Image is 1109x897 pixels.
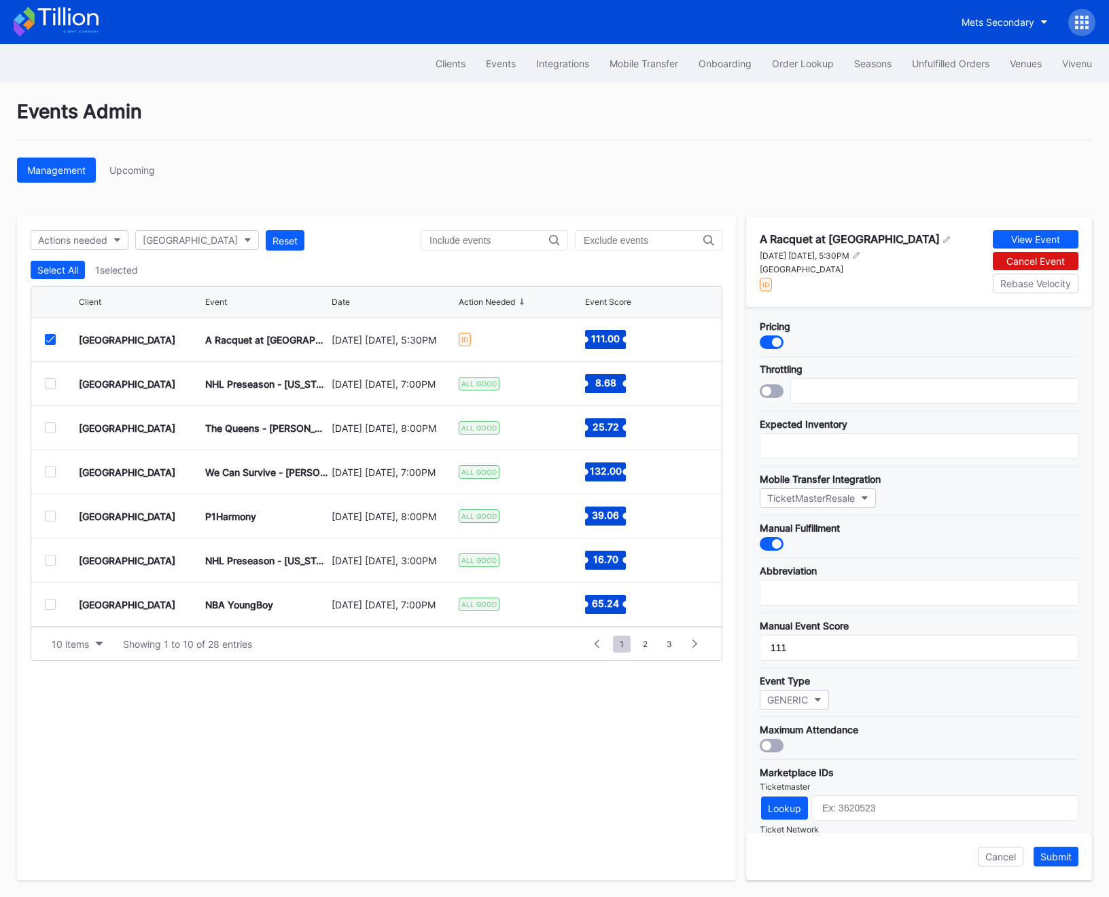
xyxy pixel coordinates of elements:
[1000,278,1071,289] div: Rebase Velocity
[760,321,1078,332] div: Pricing
[912,58,989,69] div: Unfulfilled Orders
[79,599,175,610] div: [GEOGRAPHIC_DATA]
[135,230,259,250] button: [GEOGRAPHIC_DATA]
[760,418,1078,430] div: Expected Inventory
[459,553,499,567] div: ALL GOOD
[31,230,128,250] button: Actions needed
[425,51,476,76] button: Clients
[266,230,304,251] button: Reset
[985,851,1016,862] div: Cancel
[205,334,328,346] div: A Racquet at [GEOGRAPHIC_DATA]
[332,599,455,610] div: [DATE] [DATE], 7:00PM
[17,158,96,183] button: Management
[760,264,951,274] div: [GEOGRAPHIC_DATA]
[332,555,455,566] div: [DATE] [DATE], 3:00PM
[1010,58,1042,69] div: Venues
[688,51,762,76] button: Onboarding
[760,675,1078,687] div: Event Type
[99,158,165,183] button: Upcoming
[31,261,85,279] button: Select All
[332,422,455,434] div: [DATE] [DATE], 8:00PM
[205,511,256,522] div: P1Harmony
[459,377,499,390] div: ALL GOOD
[760,620,1078,631] div: Manual Event Score
[760,473,1078,485] div: Mobile Transfer Integration
[459,509,499,523] div: ALL GOOD
[760,690,829,710] button: GENERIC
[79,466,175,478] div: [GEOGRAPHIC_DATA]
[854,58,892,69] div: Seasons
[760,824,1078,835] div: Ticket Network
[52,638,89,650] div: 10 items
[37,264,78,276] div: Select All
[760,522,1078,534] div: Manual Fulfillment
[613,636,631,653] span: 1
[526,51,599,76] button: Integrations
[1011,234,1060,245] div: View Event
[1052,51,1102,76] a: Vivenu
[699,58,752,69] div: Onboarding
[902,51,1000,76] button: Unfulfilled Orders
[79,297,101,307] div: Client
[761,797,808,820] button: Lookup
[536,58,589,69] div: Integrations
[1040,851,1072,862] div: Submit
[79,422,175,434] div: [GEOGRAPHIC_DATA]
[205,555,328,566] div: NHL Preseason - [US_STATE] Capitals at [US_STATE] Devils (Split Squad)
[332,378,455,390] div: [DATE] [DATE], 7:00PM
[332,466,455,478] div: [DATE] [DATE], 7:00PM
[592,421,618,433] text: 25.72
[767,694,808,706] div: GENERIC
[476,51,526,76] a: Events
[772,58,834,69] div: Order Lookup
[767,492,855,504] div: TicketMasterResale
[584,235,703,246] input: Exclude events
[760,363,1078,375] div: Throttling
[95,264,138,276] div: 1 selected
[45,635,109,653] button: 10 items
[205,599,273,610] div: NBA YoungBoy
[760,724,1078,735] div: Maximum Attendance
[844,51,902,76] button: Seasons
[811,795,1078,821] input: Ex: 3620523
[436,58,465,69] div: Clients
[962,16,1034,28] div: Mets Secondary
[332,297,350,307] div: Date
[1006,255,1065,267] div: Cancel Event
[429,235,549,246] input: Include events
[768,803,801,814] div: Lookup
[762,51,844,76] button: Order Lookup
[585,297,631,307] div: Event Score
[610,58,678,69] div: Mobile Transfer
[486,58,516,69] div: Events
[660,636,679,653] span: 3
[17,100,1092,141] div: Events Admin
[595,377,616,388] text: 8.68
[332,334,455,346] div: [DATE] [DATE], 5:30PM
[591,333,620,344] text: 111.00
[592,509,619,521] text: 39.06
[272,235,298,246] div: Reset
[593,553,618,565] text: 16.70
[760,278,772,291] div: ID
[79,511,175,522] div: [GEOGRAPHIC_DATA]
[760,767,1078,778] div: Marketplace IDs
[1000,51,1052,76] button: Venues
[79,555,175,566] div: [GEOGRAPHIC_DATA]
[459,421,499,435] div: ALL GOOD
[760,251,849,261] div: [DATE] [DATE], 5:30PM
[27,164,86,176] div: Management
[589,465,621,477] text: 132.00
[79,334,175,346] div: [GEOGRAPHIC_DATA]
[205,422,328,434] div: The Queens - [PERSON_NAME], [PERSON_NAME], [PERSON_NAME], and [PERSON_NAME]
[760,488,876,508] button: TicketMasterResale
[205,466,328,478] div: We Can Survive - [PERSON_NAME], [PERSON_NAME], [PERSON_NAME], Goo Goo Dolls
[205,378,328,390] div: NHL Preseason - [US_STATE] Islanders at [US_STATE] Devils
[636,636,654,653] span: 2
